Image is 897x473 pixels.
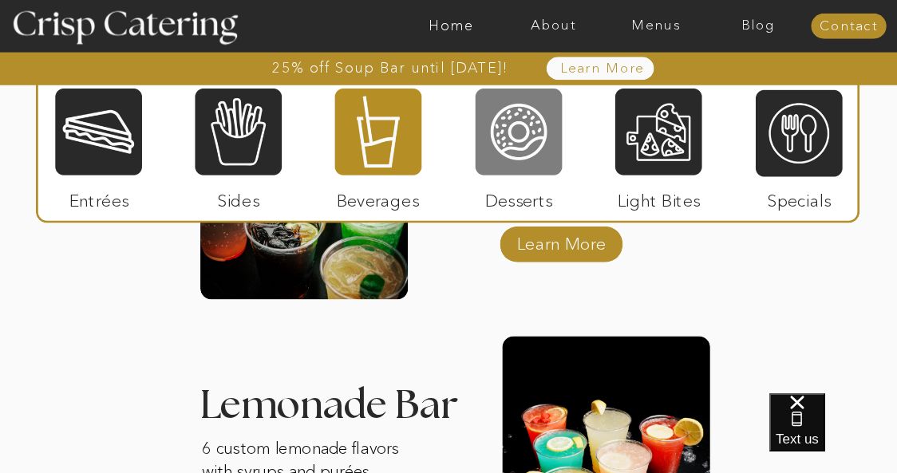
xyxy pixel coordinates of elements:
[49,175,149,219] p: Entrées
[328,175,428,219] p: Beverages
[525,61,678,77] a: Learn More
[512,219,612,262] a: Learn More
[749,175,849,219] p: Specials
[605,18,707,34] a: Menus
[400,18,502,34] a: Home
[502,18,604,34] a: About
[188,175,288,219] p: Sides
[219,61,563,76] a: 25% off Soup Bar until [DATE]!
[200,387,462,427] h3: Lemonade Bar
[707,18,809,34] a: Blog
[469,175,569,219] p: Desserts
[811,19,887,34] a: Contact
[769,393,897,473] iframe: podium webchat widget bubble
[609,175,709,219] p: Light Bites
